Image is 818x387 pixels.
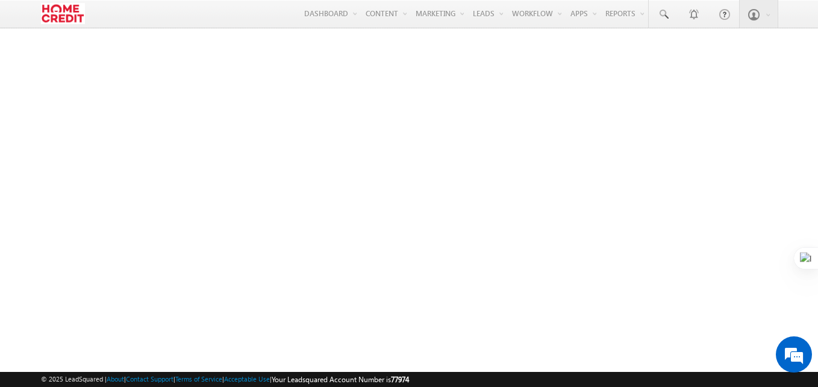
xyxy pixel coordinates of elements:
[224,375,270,383] a: Acceptable Use
[41,374,409,385] span: © 2025 LeadSquared | | | | |
[391,375,409,384] span: 77974
[126,375,173,383] a: Contact Support
[41,3,85,24] img: Custom Logo
[175,375,222,383] a: Terms of Service
[272,375,409,384] span: Your Leadsquared Account Number is
[107,375,124,383] a: About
